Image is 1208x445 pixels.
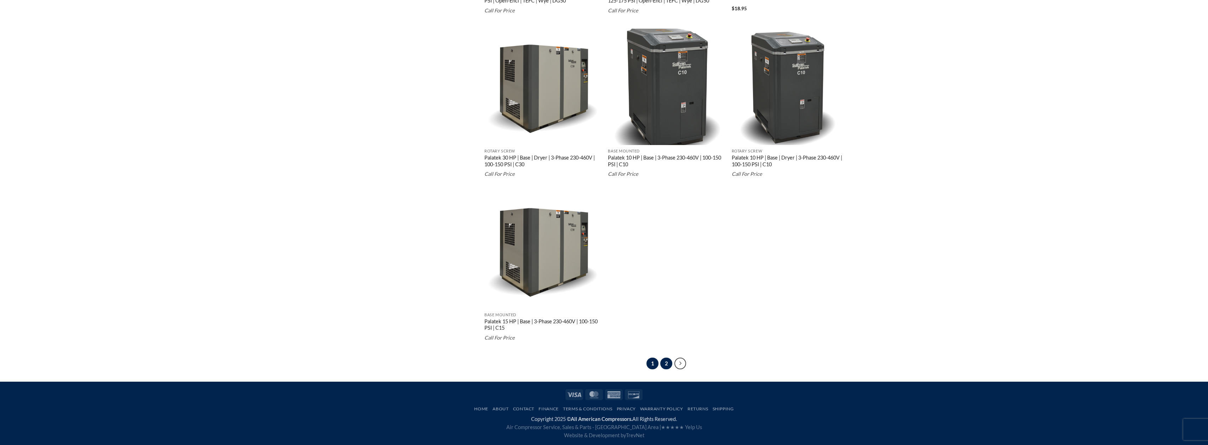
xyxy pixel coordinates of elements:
[640,406,683,411] a: Warranty Policy
[484,171,515,177] em: Call For Price
[732,171,762,177] em: Call For Price
[732,155,849,169] a: Palatek 10 HP | Base | Dryer | 3-Phase 230-460V | 100-150 PSI | C10
[608,7,638,13] em: Call For Price
[539,406,558,411] a: Finance
[485,358,849,370] nav: Product Pagination
[660,358,672,370] a: 2
[732,6,747,11] bdi: 18.95
[360,415,848,439] div: Copyright 2025 © All Rights Reserved.
[484,149,601,154] p: Rotary Screw
[484,29,601,145] img: Palatek 30 HP | Base | Dryer | 3-Phase 230-460V | 100-150 PSI | C30
[506,424,702,438] span: Air Compressor Service, Sales & Parts - [GEOGRAPHIC_DATA] Area | Website & Development by
[626,432,644,438] a: TrevNet
[484,313,601,317] p: Base Mounted
[608,29,725,145] img: Palatek 10 HP | Base | 3-Phase 230-460V | 100-150 PSI | C10
[493,406,508,411] a: About
[674,358,686,370] a: Next
[713,406,734,411] a: Shipping
[732,29,849,145] img: Palatek 10 HP | Base | Dryer | 3-Phase 230-460V | 100-150 PSI | C10
[563,406,612,411] a: Terms & Conditions
[608,171,638,177] em: Call For Price
[661,424,702,430] a: ★★★★★ Yelp Us
[688,406,708,411] a: Returns
[571,416,632,422] strong: All American Compressors.
[513,406,534,411] a: Contact
[484,192,601,309] img: Palatek 15 HP | Base | 3-Phase 230-460V | 100-150 PSI | C15
[732,6,735,11] span: $
[484,335,515,341] em: Call For Price
[608,149,725,154] p: Base Mounted
[564,388,644,400] div: Payment icons
[484,155,601,169] a: Palatek 30 HP | Base | Dryer | 3-Phase 230-460V | 100-150 PSI | C30
[484,318,601,333] a: Palatek 15 HP | Base | 3-Phase 230-460V | 100-150 PSI | C15
[732,149,849,154] p: Rotary Screw
[646,358,658,370] span: 1
[608,155,725,169] a: Palatek 10 HP | Base | 3-Phase 230-460V | 100-150 PSI | C10
[484,7,515,13] em: Call For Price
[617,406,636,411] a: Privacy
[474,406,488,411] a: Home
